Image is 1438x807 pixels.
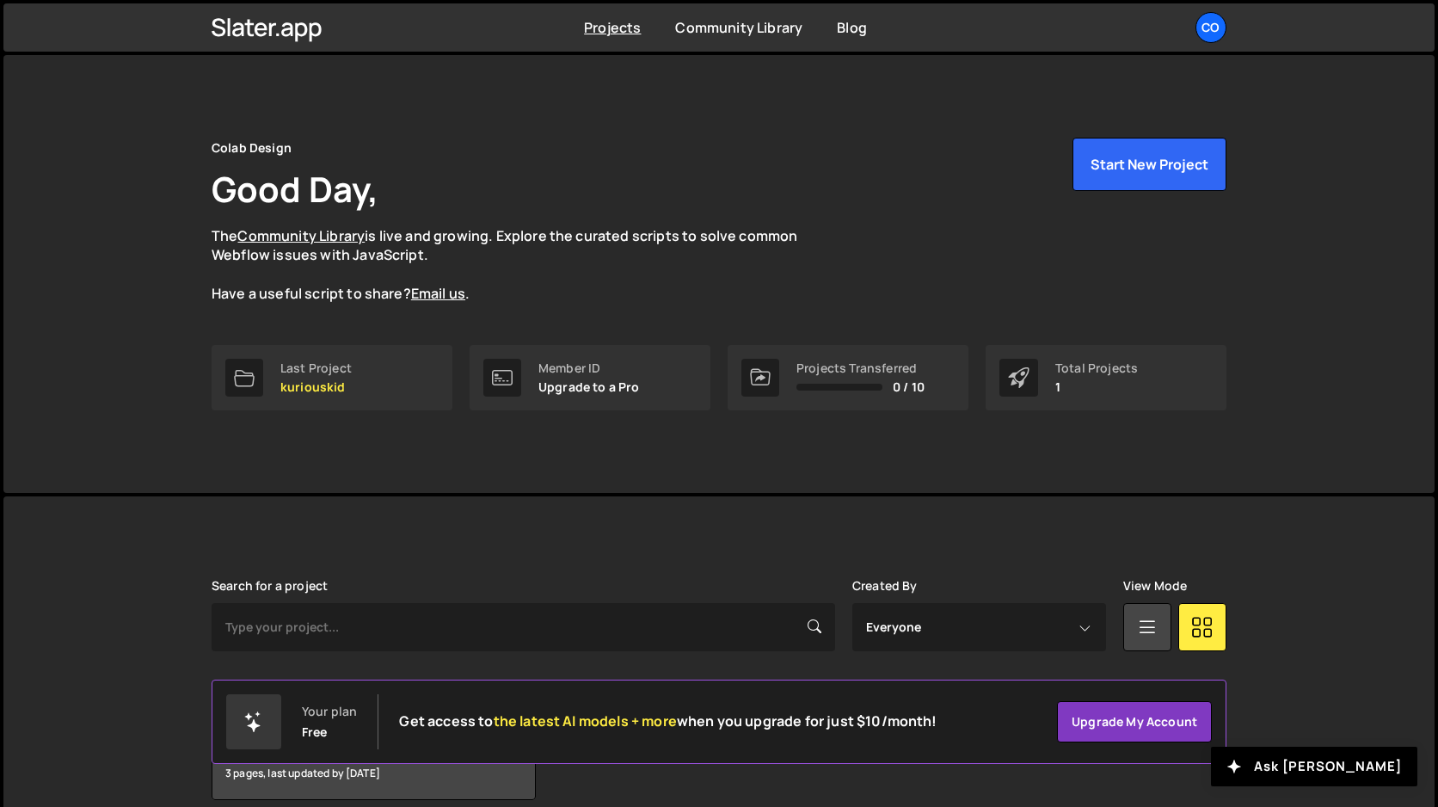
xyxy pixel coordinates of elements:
p: kuriouskid [280,380,352,394]
label: Created By [852,579,918,593]
div: Free [302,725,328,739]
a: Last Project kuriouskid [212,345,452,410]
a: Community Library [237,226,365,245]
button: Start New Project [1072,138,1226,191]
label: View Mode [1123,579,1187,593]
input: Type your project... [212,603,835,651]
a: Blog [837,18,867,37]
span: 0 / 10 [893,380,925,394]
h2: Get access to when you upgrade for just $10/month! [399,713,937,730]
div: Projects Transferred [796,361,925,375]
div: Your plan [302,705,357,718]
h1: Good Day, [212,165,378,213]
a: Email us [411,284,465,303]
div: Colab Design [212,138,292,158]
div: Member ID [538,361,640,375]
button: Ask [PERSON_NAME] [1211,747,1417,786]
a: Co [1195,12,1226,43]
a: Projects [584,18,641,37]
p: The is live and growing. Explore the curated scripts to solve common Webflow issues with JavaScri... [212,226,831,304]
p: 1 [1055,380,1138,394]
a: Upgrade my account [1057,701,1212,742]
div: Total Projects [1055,361,1138,375]
a: Community Library [675,18,802,37]
p: Upgrade to a Pro [538,380,640,394]
div: Last Project [280,361,352,375]
div: 3 pages, last updated by [DATE] [212,748,535,799]
span: the latest AI models + more [494,712,677,730]
label: Search for a project [212,579,328,593]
